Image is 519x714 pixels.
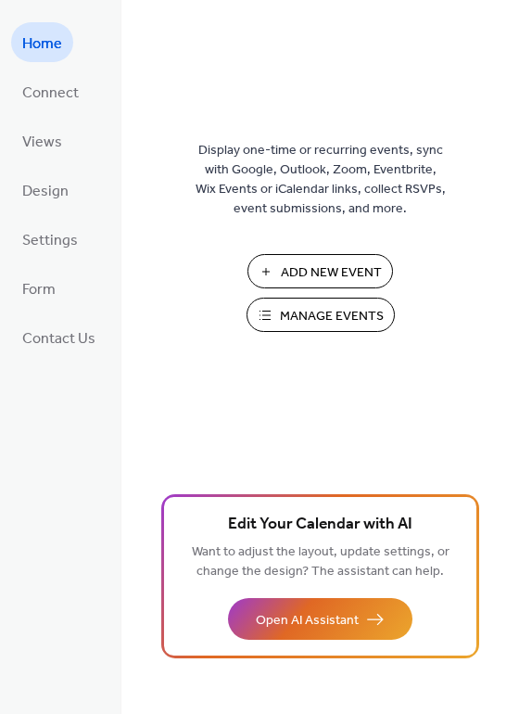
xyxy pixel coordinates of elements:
a: Views [11,121,73,160]
button: Open AI Assistant [228,598,412,640]
span: Home [22,30,62,58]
button: Manage Events [247,298,395,332]
span: Settings [22,226,78,255]
a: Settings [11,219,89,259]
button: Add New Event [247,254,393,288]
span: Contact Us [22,325,95,353]
span: Edit Your Calendar with AI [228,512,412,538]
span: Connect [22,79,79,108]
span: Add New Event [281,263,382,283]
span: Design [22,177,69,206]
span: Form [22,275,56,304]
span: Views [22,128,62,157]
a: Home [11,22,73,62]
span: Open AI Assistant [256,611,359,631]
span: Manage Events [280,307,384,326]
a: Form [11,268,67,308]
a: Contact Us [11,317,107,357]
a: Connect [11,71,90,111]
span: Want to adjust the layout, update settings, or change the design? The assistant can help. [192,540,449,584]
span: Display one-time or recurring events, sync with Google, Outlook, Zoom, Eventbrite, Wix Events or ... [196,141,446,219]
a: Design [11,170,80,210]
